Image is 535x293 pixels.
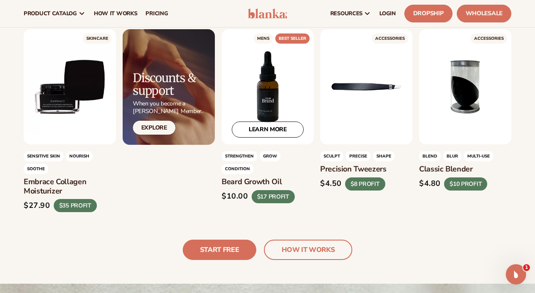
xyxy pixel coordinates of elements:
[346,152,370,162] span: precise
[419,180,441,189] div: $4.80
[320,180,342,189] div: $4.50
[133,72,215,98] h2: Discounts & support
[222,178,314,187] h3: Beard growth oil
[320,165,412,174] h3: Precision tweezers
[24,10,77,17] span: product catalog
[523,264,530,271] span: 1
[222,164,253,174] span: condition
[24,152,63,162] span: sensitive skin
[251,190,294,203] div: $17 PROFIT
[260,152,280,162] span: grow
[373,152,395,162] span: shape
[54,199,97,213] div: $35 PROFIT
[506,264,526,285] iframe: Intercom live chat
[133,121,176,135] a: Explore
[464,152,493,162] span: multi-use
[94,10,137,17] span: How It Works
[320,152,343,162] span: sculpt
[24,164,48,174] span: soothe
[145,10,168,17] span: pricing
[404,5,453,22] a: Dropship
[345,177,385,191] div: $8 PROFIT
[232,122,304,138] a: LEARN MORE
[419,165,511,174] h3: Classic blender
[24,201,50,210] div: $27.90
[419,152,441,162] span: blend
[183,240,257,260] a: START FREE
[133,100,215,115] p: When you become a [PERSON_NAME] Member.
[379,10,396,17] span: LOGIN
[66,152,93,162] span: nourish
[264,240,352,260] a: HOW IT WORKS
[222,152,257,162] span: strengthen
[222,192,248,202] div: $10.00
[457,5,511,22] a: Wholesale
[248,8,288,19] img: logo
[444,177,487,191] div: $10 PROFIT
[330,10,362,17] span: resources
[24,178,116,196] h3: Embrace collagen moisturizer
[443,152,461,162] span: blur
